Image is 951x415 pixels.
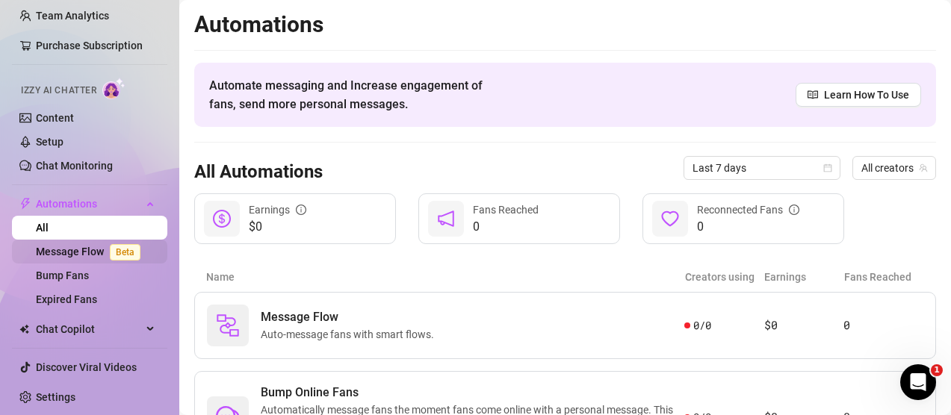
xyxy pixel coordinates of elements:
div: Desktop App and Browser Extention [74,24,287,57]
span: thunderbolt [19,198,31,210]
a: Chat Monitoring [36,160,113,172]
h2: Automations [194,10,936,39]
span: team [919,163,928,172]
a: Expired Fans [36,293,97,305]
h1: [PERSON_NAME] [72,14,170,25]
a: Make the switch now and download the Desktop app here. [24,181,231,207]
a: Message FlowBeta [36,246,146,258]
img: svg%3e [216,313,240,337]
a: Settings [36,391,75,403]
div: Desktop App and Browser Extention [86,33,275,48]
article: Earnings [764,269,844,285]
img: Profile image for Ella [43,8,66,32]
div: But don’t worry—our new Desktop app is here to offer you all the features the extension provided ... [24,128,233,172]
img: Chat Copilot [19,324,29,334]
span: 0 [697,218,799,236]
div: [PERSON_NAME] • 33m ago [24,250,150,259]
div: The Chrome extension has been discontinued and will be completely removed in a few days.But don’t... [12,68,245,247]
span: Chat Copilot [36,317,142,341]
a: Bump Fans [36,269,89,281]
span: $0 [249,218,306,236]
article: Creators using [685,269,765,285]
span: Izzy AI Chatter [21,84,96,98]
span: All creators [861,157,927,179]
span: calendar [823,163,832,172]
a: Discover Viral Videos [36,361,137,373]
article: $0 [764,316,844,334]
a: Learn How To Use [796,83,921,107]
h3: All Automations [194,160,323,184]
span: 0 / 0 [693,317,710,334]
button: go back [10,6,38,34]
article: 0 [843,316,923,334]
span: Auto-message fans with smart flows. [261,326,440,343]
span: Learn How To Use [824,87,909,103]
span: Fans Reached [473,204,539,216]
span: Bump Online Fans [261,384,684,402]
span: notification [437,210,455,228]
div: Rauno says… [12,24,287,69]
span: heart [661,210,679,228]
a: Setup [36,136,63,148]
div: Earnings [249,202,306,218]
span: read [808,90,818,100]
span: 1 [931,364,943,376]
div: You'll find it has everything you need to streamline your work and enhance your experience. [24,180,233,238]
article: Fans Reached [844,269,924,285]
div: Reconnected Fans [697,202,799,218]
iframe: Intercom live chat [900,364,936,400]
article: Name [206,269,685,285]
img: AI Chatter [102,78,126,99]
div: Ella says… [12,68,287,280]
span: dollar [213,210,231,228]
a: Team Analytics [36,10,109,22]
span: Automate messaging and Increase engagement of fans, send more personal messages. [209,76,497,113]
span: info-circle [296,205,306,215]
div: Close [262,6,289,33]
span: info-circle [789,205,799,215]
a: All [36,222,49,234]
span: Message Flow [261,308,440,326]
span: Beta [110,244,140,260]
a: Purchase Subscription [36,40,143,52]
button: Home [234,6,262,34]
span: Last 7 days [693,157,831,179]
div: The Chrome extension has been discontinued and will be completely removed in a few days. [24,77,233,121]
span: Automations [36,192,142,216]
span: 0 [473,218,539,236]
a: Content [36,112,74,124]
